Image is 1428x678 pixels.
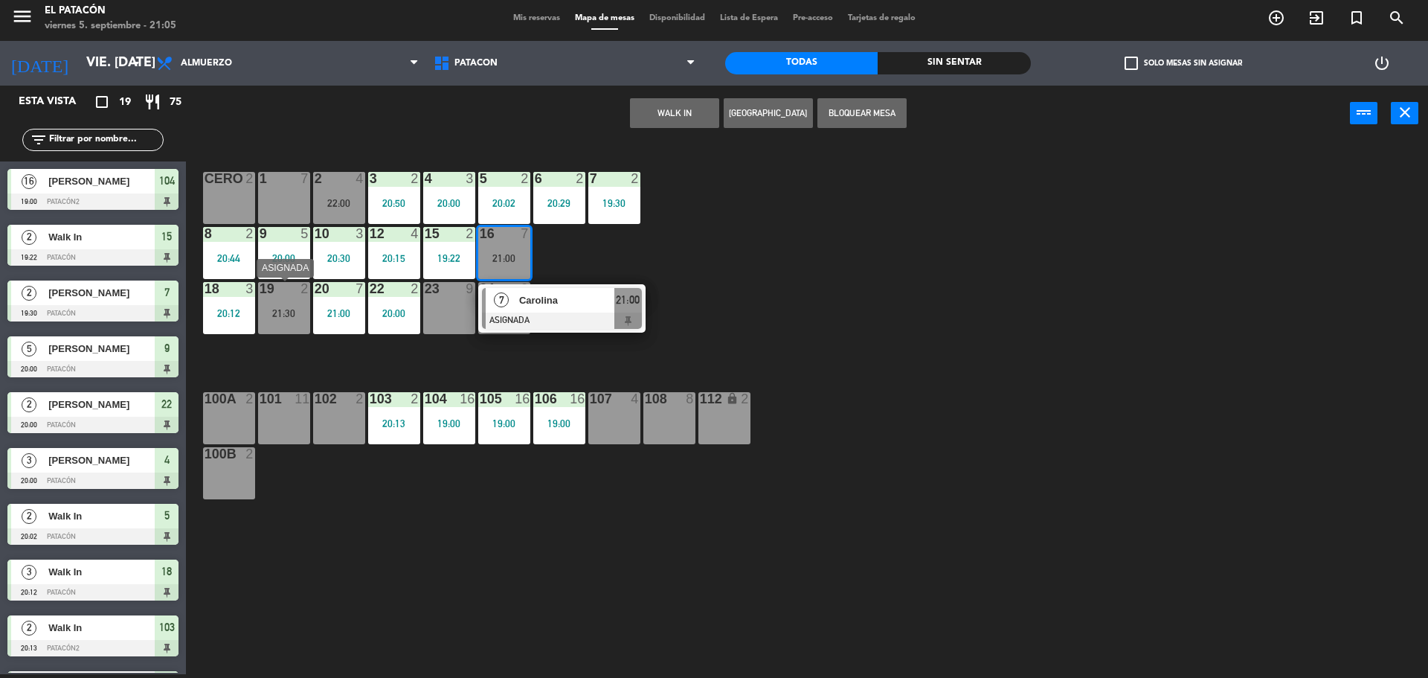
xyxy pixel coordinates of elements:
[245,172,254,185] div: 2
[295,392,309,406] div: 11
[631,392,640,406] div: 4
[1396,103,1414,121] i: close
[164,284,170,301] span: 7
[164,507,170,525] span: 5
[161,563,172,581] span: 18
[724,98,813,128] button: [GEOGRAPHIC_DATA]
[45,4,176,19] div: El Patacón
[159,172,175,190] span: 104
[300,227,309,240] div: 5
[48,564,155,580] span: Walk In
[48,173,155,189] span: [PERSON_NAME]
[533,198,585,208] div: 20:29
[466,227,475,240] div: 2
[1373,54,1391,72] i: power_settings_new
[1348,9,1366,27] i: turned_in_not
[313,198,365,208] div: 22:00
[164,451,170,469] span: 4
[48,452,155,468] span: [PERSON_NAME]
[535,172,535,185] div: 6
[741,392,750,406] div: 2
[480,172,480,185] div: 5
[423,253,475,263] div: 19:22
[1125,57,1242,70] label: Solo mesas sin asignar
[144,93,161,111] i: restaurant
[521,172,530,185] div: 2
[300,282,309,295] div: 2
[1391,102,1418,124] button: close
[258,253,310,263] div: 20:00
[245,392,254,406] div: 2
[22,230,36,245] span: 2
[368,418,420,429] div: 20:13
[515,392,530,406] div: 16
[22,174,36,189] span: 16
[630,98,719,128] button: WALK IN
[245,447,254,461] div: 2
[313,253,365,263] div: 20:30
[1267,9,1285,27] i: add_circle_outline
[478,418,530,429] div: 19:00
[368,308,420,319] div: 20:00
[1355,103,1373,121] i: power_input
[161,395,172,413] span: 22
[203,308,255,319] div: 20:12
[22,397,36,412] span: 2
[521,227,530,240] div: 7
[700,392,701,406] div: 112
[22,621,36,636] span: 2
[411,172,419,185] div: 2
[817,98,907,128] button: Bloquear Mesa
[257,259,314,278] div: ASIGNADA
[245,282,254,295] div: 3
[466,172,475,185] div: 3
[22,565,36,580] span: 3
[22,453,36,468] span: 3
[164,339,170,357] span: 9
[642,14,713,22] span: Disponibilidad
[506,14,567,22] span: Mis reservas
[567,14,642,22] span: Mapa de mesas
[411,392,419,406] div: 2
[313,308,365,319] div: 21:00
[478,253,530,263] div: 21:00
[170,94,181,111] span: 75
[22,286,36,301] span: 2
[590,172,591,185] div: 7
[1388,9,1406,27] i: search
[203,253,255,263] div: 20:44
[588,198,640,208] div: 19:30
[22,509,36,524] span: 2
[686,392,695,406] div: 8
[245,227,254,240] div: 2
[48,508,155,524] span: Walk In
[356,282,364,295] div: 7
[45,19,176,33] div: viernes 5. septiembre - 21:05
[356,392,364,406] div: 2
[127,54,145,72] i: arrow_drop_down
[478,198,530,208] div: 20:02
[494,292,509,307] span: 7
[519,292,614,308] span: Carolina
[423,198,475,208] div: 20:00
[878,52,1030,74] div: Sin sentar
[48,229,155,245] span: Walk In
[48,397,155,412] span: [PERSON_NAME]
[466,282,475,295] div: 9
[570,392,585,406] div: 16
[11,5,33,28] i: menu
[22,342,36,356] span: 5
[356,227,364,240] div: 3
